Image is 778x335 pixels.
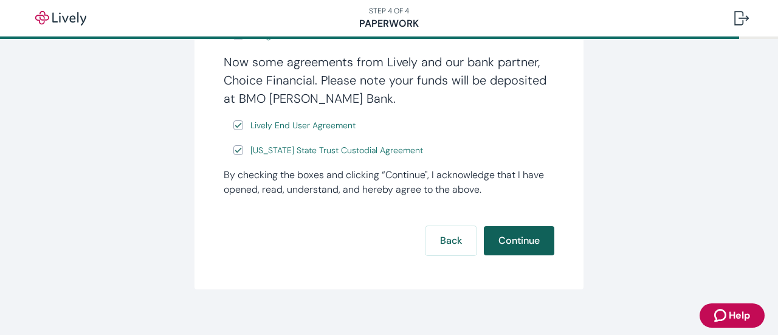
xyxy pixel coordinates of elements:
button: Back [425,226,477,255]
button: Continue [484,226,554,255]
a: e-sign disclosure document [248,143,425,158]
div: By checking the boxes and clicking “Continue", I acknowledge that I have opened, read, understand... [224,168,554,197]
button: Log out [725,4,759,33]
img: Lively [27,11,95,26]
span: Help [729,308,750,323]
span: Lively End User Agreement [250,119,356,132]
button: Zendesk support iconHelp [700,303,765,328]
svg: Zendesk support icon [714,308,729,323]
a: e-sign disclosure document [248,118,358,133]
span: [US_STATE] State Trust Custodial Agreement [250,144,423,157]
h4: Now some agreements from Lively and our bank partner, Choice Financial. Please note your funds wi... [224,53,554,108]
